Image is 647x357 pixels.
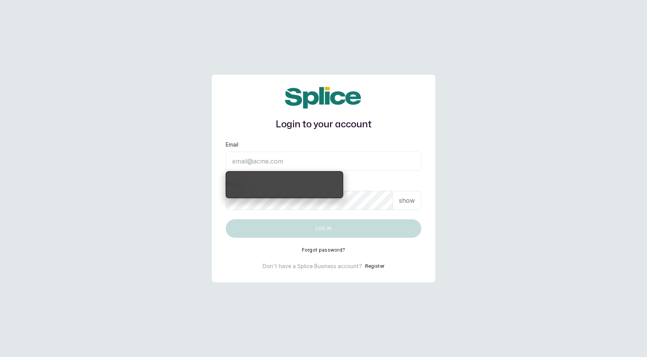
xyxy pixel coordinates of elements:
p: Don't have a Splice Business account? [263,262,362,270]
h1: Login to your account [226,118,421,132]
input: email@acme.com [226,152,421,171]
p: show [399,196,415,205]
button: Register [365,262,384,270]
button: Forgot password? [302,247,345,253]
label: Email [226,141,238,148]
button: Log in [226,219,421,238]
